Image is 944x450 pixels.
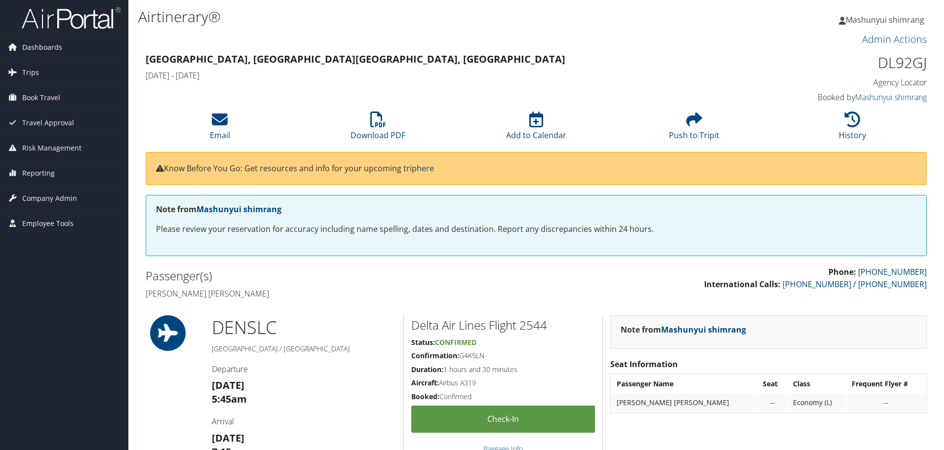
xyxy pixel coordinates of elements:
h5: Confirmed [411,392,595,402]
a: Download PDF [351,117,405,141]
td: [PERSON_NAME] [PERSON_NAME] [612,394,757,412]
span: Risk Management [22,136,81,160]
h2: Passenger(s) [146,267,529,284]
a: Admin Actions [862,33,927,46]
p: Please review your reservation for accuracy including name spelling, dates and destination. Repor... [156,223,916,236]
a: [PHONE_NUMBER] / [PHONE_NUMBER] [783,279,927,290]
span: Company Admin [22,186,77,211]
a: Mashunyui shimrang [661,324,746,335]
a: Email [210,117,230,141]
th: Seat [758,375,787,393]
th: Frequent Flyer # [847,375,925,393]
span: Confirmed [435,337,476,347]
strong: Aircraft: [411,378,439,387]
a: Mashunyui shimrang [839,5,934,35]
span: Travel Approval [22,111,74,135]
span: Reporting [22,161,55,186]
h5: [GEOGRAPHIC_DATA] / [GEOGRAPHIC_DATA] [212,344,396,354]
strong: Confirmation: [411,351,459,360]
img: airportal-logo.png [22,6,120,30]
h4: [PERSON_NAME] [PERSON_NAME] [146,288,529,299]
span: Trips [22,60,39,85]
strong: Note from [621,324,746,335]
span: Employee Tools [22,211,74,236]
strong: Booked: [411,392,439,401]
strong: International Calls: [704,279,781,290]
h2: Delta Air Lines Flight 2544 [411,317,595,334]
strong: Seat Information [610,359,678,370]
div: -- [852,398,920,407]
strong: 5:45am [212,392,247,406]
a: Check-in [411,406,595,433]
strong: Status: [411,337,435,347]
h5: G4K5LN [411,351,595,361]
strong: Note from [156,204,281,215]
h1: Airtinerary® [138,6,669,27]
a: History [839,117,866,141]
h4: Agency Locator [743,77,927,88]
h4: Booked by [743,92,927,103]
a: Add to Calendar [506,117,566,141]
th: Passenger Name [612,375,757,393]
div: -- [763,398,782,407]
h5: Airbus A319 [411,378,595,388]
h4: [DATE] - [DATE] [146,70,728,81]
h4: Arrival [212,416,396,427]
th: Class [788,375,846,393]
strong: Phone: [828,266,856,277]
h1: DEN SLC [212,315,396,340]
a: here [417,163,434,174]
a: [PHONE_NUMBER] [858,266,927,277]
span: Dashboards [22,35,62,60]
a: Mashunyui shimrang [197,204,281,215]
strong: [GEOGRAPHIC_DATA], [GEOGRAPHIC_DATA] [GEOGRAPHIC_DATA], [GEOGRAPHIC_DATA] [146,52,565,66]
a: Push to Tripit [669,117,719,141]
strong: Duration: [411,365,443,374]
h5: 1 hours and 30 minutes [411,365,595,375]
p: Know Before You Go: Get resources and info for your upcoming trip [156,162,916,175]
h4: Departure [212,364,396,375]
span: Book Travel [22,85,60,110]
strong: [DATE] [212,378,244,392]
a: Mashunyui shimrang [855,92,927,103]
strong: [DATE] [212,431,244,445]
span: Mashunyui shimrang [846,14,924,25]
td: Economy (L) [788,394,846,412]
h1: DL92GJ [743,52,927,73]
